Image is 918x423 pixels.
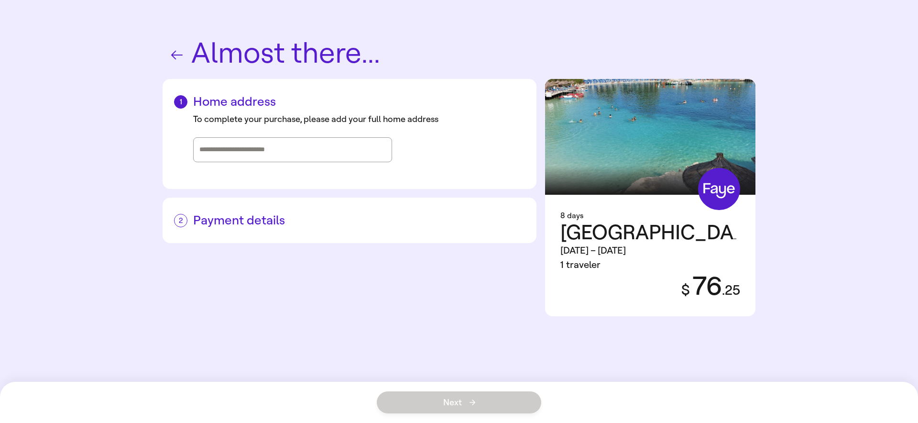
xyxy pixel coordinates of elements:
[377,391,541,413] button: Next
[560,258,740,272] div: 1 traveler
[163,38,755,69] h1: Almost there...
[560,221,762,245] span: [GEOGRAPHIC_DATA]
[560,210,740,222] div: 8 days
[193,113,525,126] div: To complete your purchase, please add your full home address
[174,213,525,228] h2: Payment details
[681,281,690,299] span: $
[199,143,386,157] input: Street address, city, state
[670,272,740,301] div: 76
[560,244,740,258] div: [DATE] – [DATE]
[443,398,475,407] span: Next
[174,94,525,109] h2: Home address
[722,282,740,298] span: . 25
